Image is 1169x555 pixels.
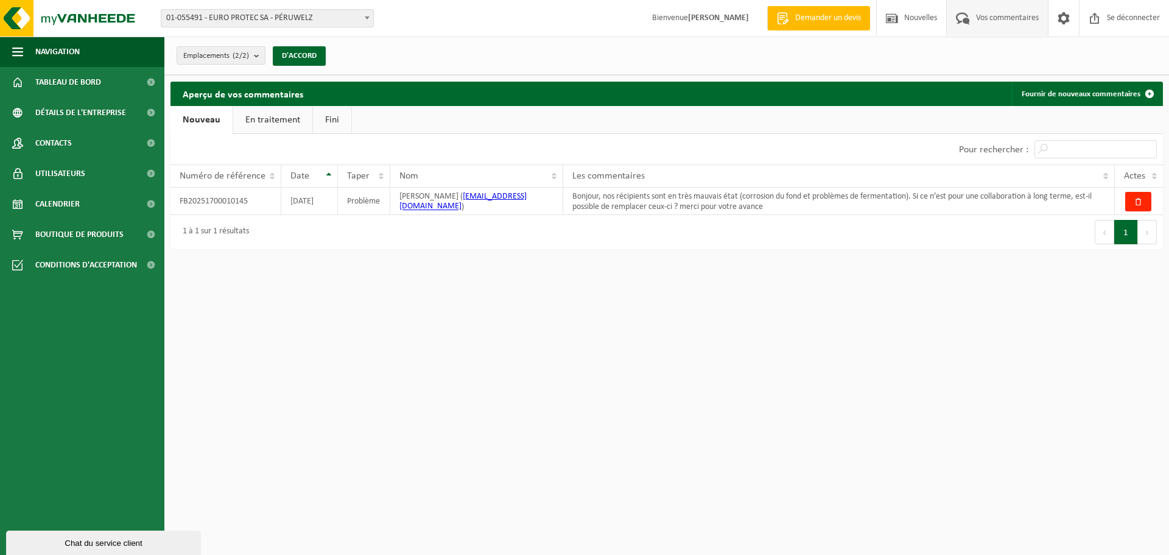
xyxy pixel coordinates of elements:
font: Nom [399,171,418,181]
font: Numéro de référence [180,171,265,181]
font: Contacts [35,139,72,148]
font: [PERSON_NAME] [688,13,749,23]
button: Suivant [1138,220,1157,244]
button: 1 [1114,220,1138,244]
button: Emplacements(2/2) [177,46,265,65]
button: D'ACCORD [273,46,326,66]
font: Calendrier [35,200,80,209]
font: (2/2) [233,52,249,60]
font: Demander un devis [795,13,861,23]
font: Tableau de bord [35,78,101,87]
font: Date [290,171,309,181]
span: 01-055491 - EURO PROTEC SA - PÉRUWELZ [161,10,373,27]
font: 1 à 1 sur 1 résultats [183,227,249,236]
font: ) [462,202,464,211]
font: Bienvenue [652,13,688,23]
font: FB20251700010145 [180,197,248,206]
font: Utilisateurs [35,169,85,179]
font: Pour rechercher : [959,145,1028,155]
font: Navigation [35,48,80,57]
font: Boutique de produits [35,230,124,239]
button: Précédent [1095,220,1114,244]
span: 01-055491 - EURO PROTEC SA - PÉRUWELZ [161,9,374,27]
font: Les commentaires [572,171,645,181]
font: Taper [347,171,370,181]
font: Emplacements [183,52,230,60]
font: Fini [325,115,339,125]
font: Problème [347,197,380,206]
a: Demander un devis [767,6,870,30]
a: Fournir de nouveaux commentaires [1012,82,1162,106]
font: Actes [1124,171,1145,181]
font: [DATE] [290,197,314,206]
font: D'ACCORD [282,52,317,60]
font: Nouvelles [904,13,937,23]
font: Nouveau [183,115,220,125]
font: [PERSON_NAME] ( [399,192,463,201]
font: Fournir de nouveaux commentaires [1022,90,1140,98]
font: Conditions d'acceptation [35,261,137,270]
font: En traitement [245,115,300,125]
font: Aperçu de vos commentaires [183,90,303,100]
font: Se déconnecter [1107,13,1160,23]
font: 01-055491 - EURO PROTEC SA - PÉRUWELZ [166,13,313,23]
a: [EMAIL_ADDRESS][DOMAIN_NAME] [399,192,527,211]
font: 1 [1123,228,1128,238]
font: Bonjour, nos récipients sont en très mauvais état (corrosion du fond et problèmes de fermentation... [572,192,1092,211]
font: Vos commentaires [976,13,1039,23]
font: Détails de l'entreprise [35,108,126,118]
iframe: widget de discussion [6,528,203,555]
